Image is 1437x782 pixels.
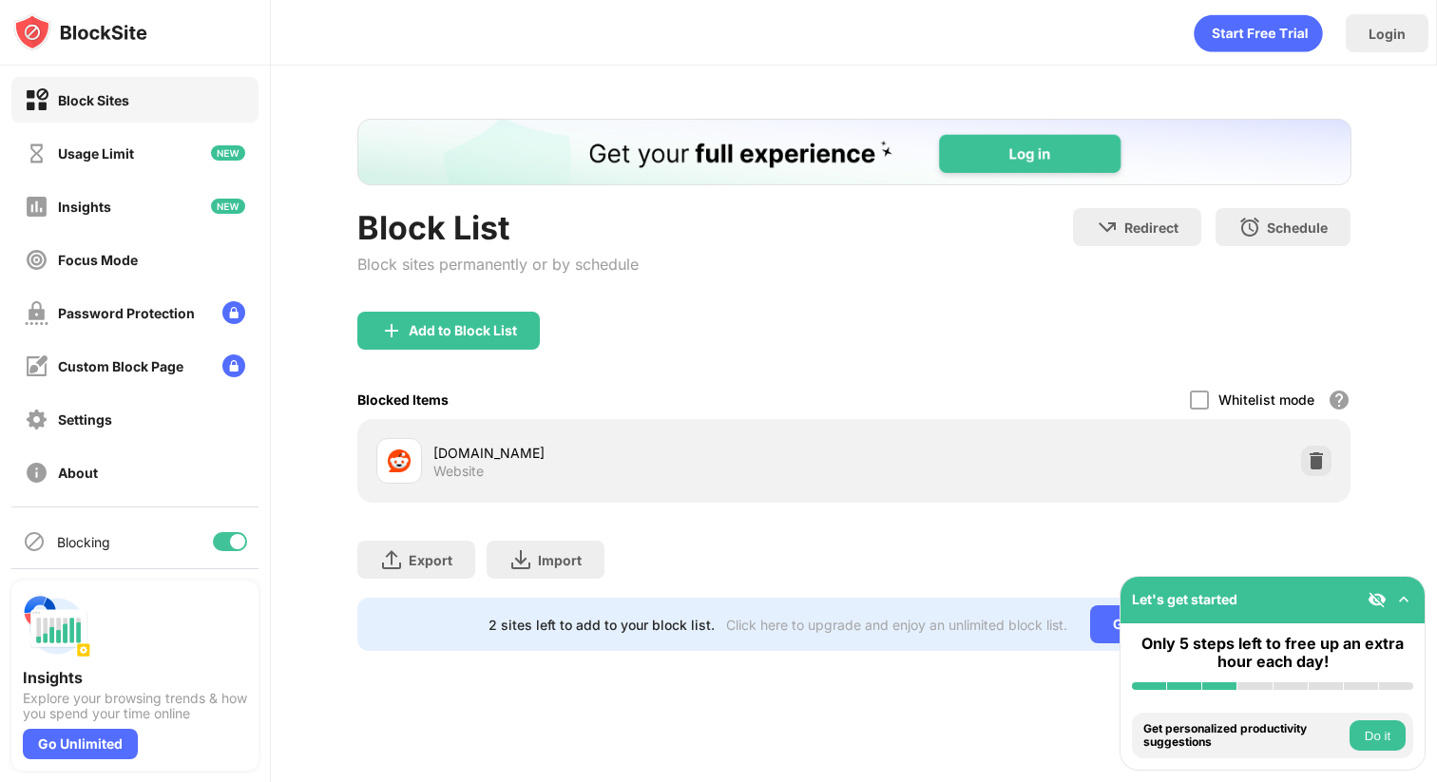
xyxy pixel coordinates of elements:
div: Settings [58,411,112,428]
img: blocking-icon.svg [23,530,46,553]
div: Explore your browsing trends & how you spend your time online [23,691,247,721]
div: Custom Block Page [58,358,183,374]
div: Blocking [57,534,110,550]
div: Schedule [1267,219,1328,236]
img: push-insights.svg [23,592,91,660]
img: settings-off.svg [25,408,48,431]
div: Login [1369,26,1406,42]
img: new-icon.svg [211,199,245,214]
div: Insights [23,668,247,687]
img: block-on.svg [25,88,48,112]
div: Usage Limit [58,145,134,162]
div: Block List [357,208,639,247]
div: About [58,465,98,481]
img: customize-block-page-off.svg [25,354,48,378]
div: Go Unlimited [1090,605,1220,643]
div: [DOMAIN_NAME] [433,443,854,463]
img: time-usage-off.svg [25,142,48,165]
div: Click here to upgrade and enjoy an unlimited block list. [726,617,1067,633]
div: Whitelist mode [1218,391,1314,408]
img: new-icon.svg [211,145,245,161]
img: lock-menu.svg [222,354,245,377]
div: Redirect [1124,219,1178,236]
div: Export [409,552,452,568]
div: Add to Block List [409,323,517,338]
div: 2 sites left to add to your block list. [489,617,715,633]
div: animation [1194,14,1323,52]
div: Password Protection [58,305,195,321]
div: Insights [58,199,111,215]
div: Let's get started [1132,591,1237,607]
div: Import [538,552,582,568]
div: Get personalized productivity suggestions [1143,722,1345,750]
div: Website [433,463,484,480]
button: Do it [1350,720,1406,751]
img: logo-blocksite.svg [13,13,147,51]
div: Only 5 steps left to free up an extra hour each day! [1132,635,1413,671]
iframe: Banner [357,119,1351,185]
div: Go Unlimited [23,729,138,759]
img: lock-menu.svg [222,301,245,324]
img: omni-setup-toggle.svg [1394,590,1413,609]
img: insights-off.svg [25,195,48,219]
div: Blocked Items [357,391,449,408]
img: password-protection-off.svg [25,301,48,325]
img: favicons [388,449,411,472]
img: eye-not-visible.svg [1368,590,1387,609]
div: Block Sites [58,92,129,108]
img: about-off.svg [25,461,48,485]
div: Focus Mode [58,252,138,268]
img: focus-off.svg [25,248,48,272]
div: Block sites permanently or by schedule [357,255,639,274]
